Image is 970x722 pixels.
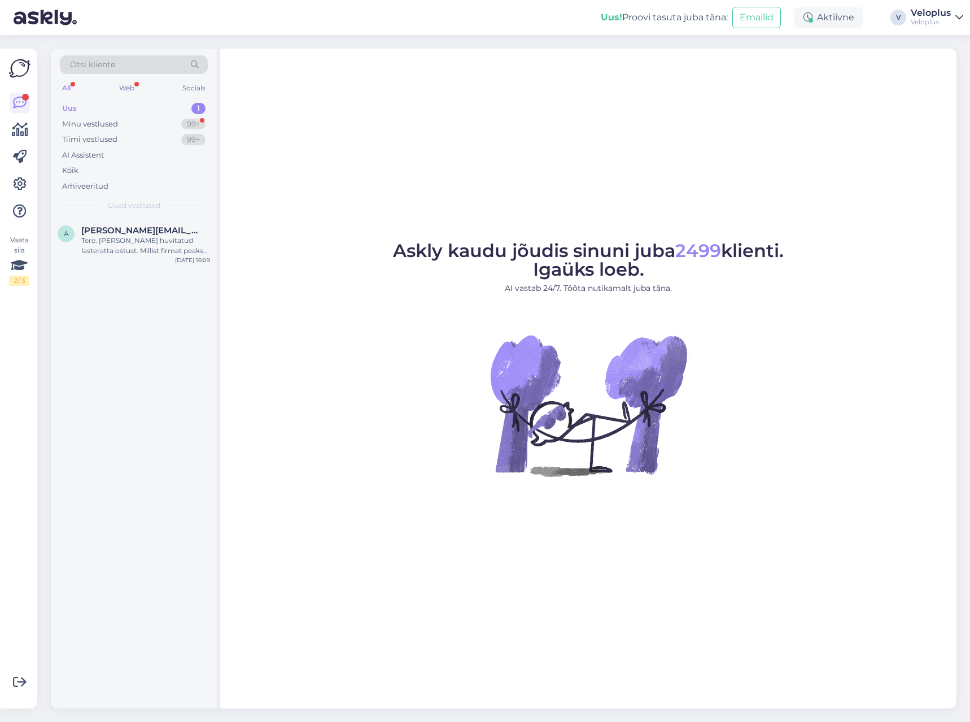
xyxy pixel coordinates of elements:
div: Tere. [PERSON_NAME] huvitatud lasteratta ostust. Millist firmat peaks vaatama, millega võistluste... [81,236,210,256]
div: Veloplus [911,8,951,18]
div: 2 / 3 [9,276,29,286]
div: Minu vestlused [62,119,118,130]
button: Emailid [732,7,781,28]
div: Aktiivne [794,7,863,28]
div: All [60,81,73,95]
div: Vaata siia [9,235,29,286]
div: Proovi tasuta juba täna: [601,11,728,24]
a: VeloplusVeloplus [911,8,963,27]
div: 99+ [181,119,206,130]
div: [DATE] 16:09 [175,256,210,264]
b: Uus! [601,12,622,23]
div: V [890,10,906,25]
span: Uued vestlused [108,201,160,211]
div: Socials [180,81,208,95]
p: AI vastab 24/7. Tööta nutikamalt juba täna. [393,282,784,294]
img: No Chat active [487,303,690,507]
span: Otsi kliente [70,59,115,71]
div: Arhiveeritud [62,181,108,192]
img: Askly Logo [9,58,30,79]
div: Kõik [62,165,78,176]
span: Askly kaudu jõudis sinuni juba klienti. Igaüks loeb. [393,240,784,280]
span: anna@gmail.com [81,225,199,236]
div: 99+ [181,134,206,145]
div: 1 [191,103,206,114]
div: Veloplus [911,18,951,27]
span: a [64,229,69,238]
div: Web [117,81,137,95]
span: 2499 [675,240,721,262]
div: Tiimi vestlused [62,134,117,145]
div: Uus [62,103,77,114]
div: AI Assistent [62,150,104,161]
